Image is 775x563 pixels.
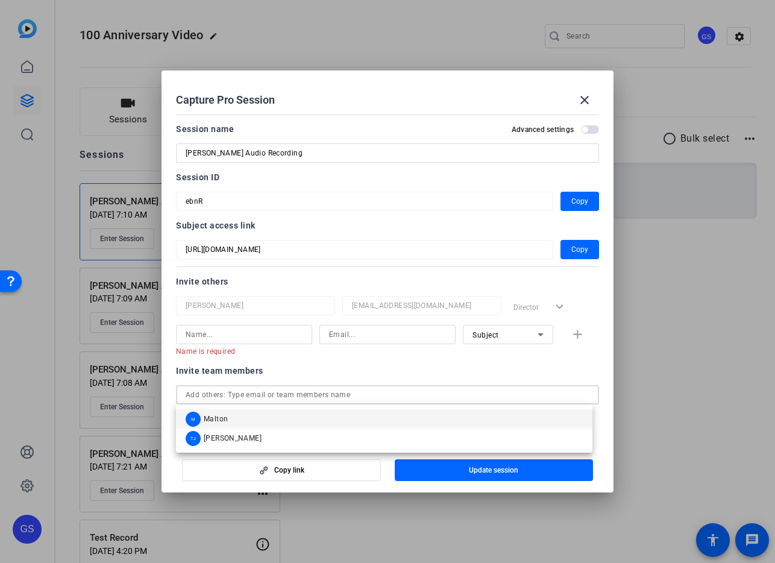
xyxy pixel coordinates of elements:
[274,465,304,475] span: Copy link
[204,433,262,443] span: [PERSON_NAME]
[186,298,325,313] input: Name...
[176,218,599,233] div: Subject access link
[352,298,492,313] input: Email...
[560,192,599,211] button: Copy
[176,274,599,289] div: Invite others
[571,194,588,209] span: Copy
[176,344,303,357] mat-error: Name is required
[186,431,201,446] div: TJ
[571,242,588,257] span: Copy
[176,363,599,378] div: Invite team members
[472,331,499,339] span: Subject
[560,240,599,259] button: Copy
[329,327,446,342] input: Email...
[182,459,381,481] button: Copy link
[186,327,303,342] input: Name...
[395,459,594,481] button: Update session
[512,125,574,134] h2: Advanced settings
[577,93,592,107] mat-icon: close
[176,86,599,115] div: Capture Pro Session
[186,194,544,209] input: Session OTP
[204,414,228,424] span: Malton
[186,242,544,257] input: Session OTP
[176,122,234,136] div: Session name
[186,412,201,427] div: M
[176,170,599,184] div: Session ID
[186,146,589,160] input: Enter Session Name
[469,465,518,475] span: Update session
[186,388,589,402] input: Add others: Type email or team members name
